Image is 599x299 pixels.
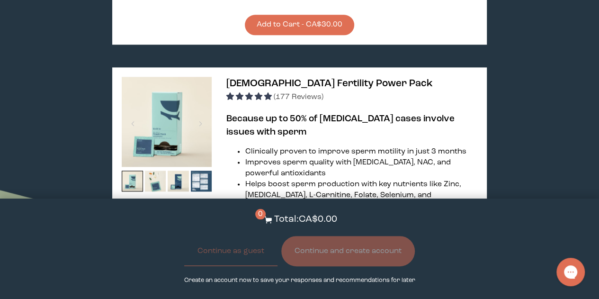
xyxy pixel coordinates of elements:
[226,79,432,89] span: [DEMOGRAPHIC_DATA] Fertility Power Pack
[245,15,354,35] button: Add to Cart - CA$30.00
[245,179,477,212] li: Helps boost sperm production with key nutrients like Zinc, [MEDICAL_DATA], L-Carnitine, Folate, S...
[273,93,323,101] span: (177 Reviews)
[191,171,212,192] img: thumbnail image
[184,276,415,285] p: Create an account now to save your responses and recommendations for later
[122,171,143,192] img: thumbnail image
[274,213,337,227] p: Total: CA$0.00
[145,171,166,192] img: thumbnail image
[226,112,477,139] h3: Because up to 50% of [MEDICAL_DATA] cases involve issues with sperm
[122,77,212,167] img: thumbnail image
[184,236,277,266] button: Continue as guest
[245,157,477,179] li: Improves sperm quality with [MEDICAL_DATA], NAC, and powerful antioxidants
[226,93,273,101] span: 4.94 stars
[168,171,189,192] img: thumbnail image
[245,146,477,157] li: Clinically proven to improve sperm motility in just 3 months
[281,236,415,266] button: Continue and create account
[552,254,590,290] iframe: Gorgias live chat messenger
[255,209,266,219] span: 0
